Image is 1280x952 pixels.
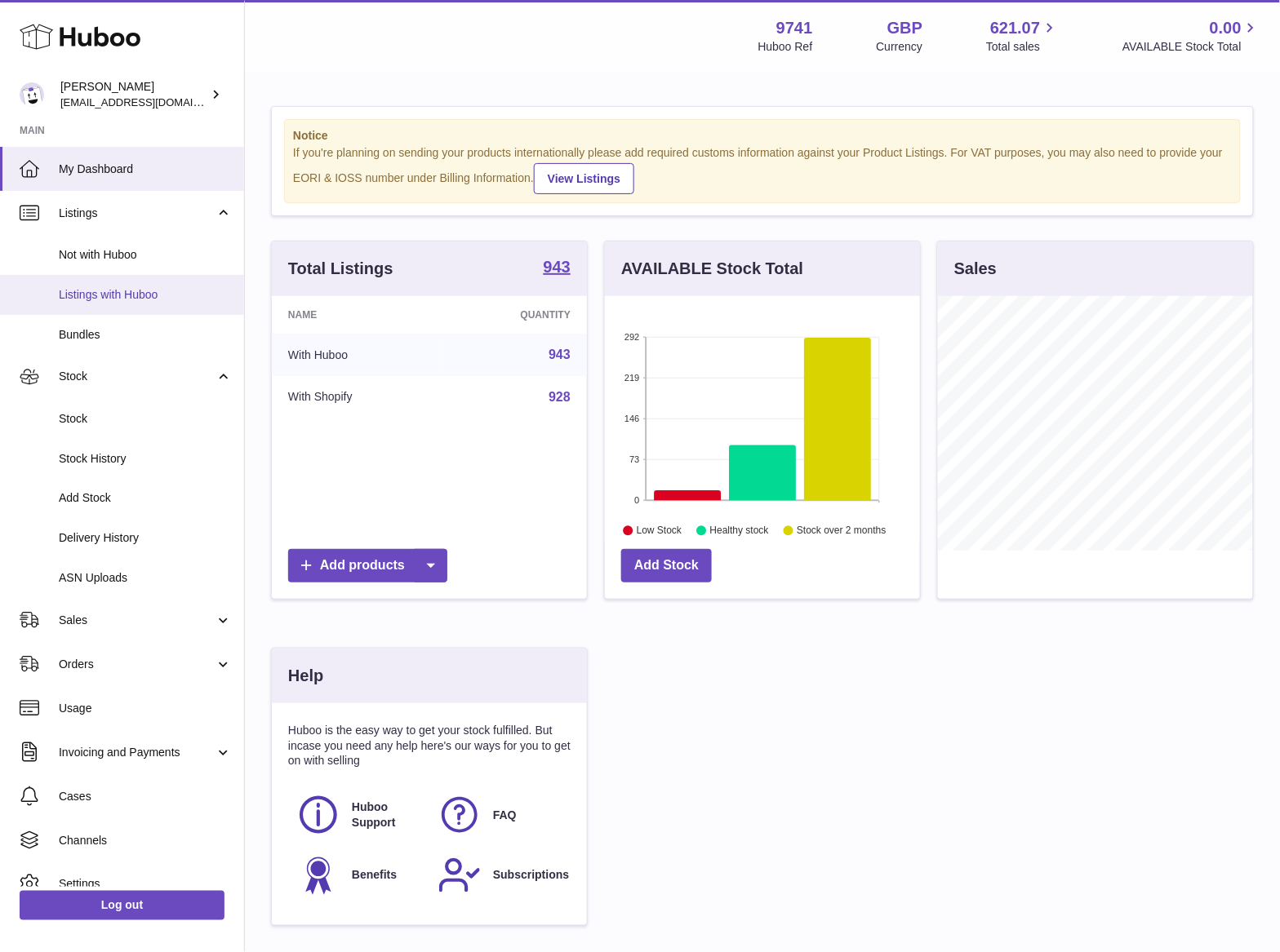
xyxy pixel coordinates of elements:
span: Usage [59,701,232,716]
text: 146 [624,414,639,423]
text: 292 [624,332,639,342]
a: FAQ [438,793,562,837]
span: ASN Uploads [59,570,232,586]
div: Currency [877,39,923,55]
text: Stock over 2 months [797,525,886,536]
span: Total sales [986,39,1059,55]
span: [EMAIL_ADDRESS][DOMAIN_NAME] [60,95,240,108]
a: 943 [549,348,571,361]
span: Orders [59,657,215,672]
span: Add Stock [59,490,232,506]
a: Benefits [296,853,421,897]
span: Cases [59,789,232,804]
h3: Sales [954,258,997,280]
strong: Notice [293,128,1232,144]
span: 621.07 [990,17,1040,39]
a: Log out [20,891,224,920]
span: Settings [59,877,232,892]
span: Channels [59,833,232,848]
span: Not with Huboo [59,247,232,263]
a: View Listings [534,163,634,194]
a: Huboo Support [296,793,421,837]
p: Huboo is the easy way to get your stock fulfilled. But incase you need any help here's our ways f... [288,723,571,769]
a: Add Stock [621,549,712,582]
img: ajcmarketingltd@gmail.com [20,82,44,107]
div: [PERSON_NAME] [60,79,207,110]
span: Stock History [59,451,232,467]
a: 621.07 Total sales [986,17,1059,55]
span: My Dashboard [59,162,232,177]
strong: 943 [544,259,571,275]
span: Sales [59,613,215,628]
th: Name [272,296,442,334]
text: 0 [634,495,639,505]
span: Subscriptions [493,868,569,883]
span: 0.00 [1210,17,1242,39]
text: 219 [624,373,639,383]
a: Subscriptions [438,853,562,897]
th: Quantity [442,296,587,334]
div: Huboo Ref [758,39,813,55]
h3: Total Listings [288,258,393,280]
span: Bundles [59,327,232,343]
span: Listings [59,206,215,221]
td: With Shopify [272,376,442,418]
span: Benefits [352,868,397,883]
span: FAQ [493,808,517,823]
span: Invoicing and Payments [59,745,215,760]
text: Low Stock [637,525,682,536]
strong: GBP [887,17,922,39]
text: Healthy stock [710,525,770,536]
strong: 9741 [776,17,813,39]
span: Huboo Support [352,799,420,830]
a: 0.00 AVAILABLE Stock Total [1122,17,1260,55]
a: 943 [544,259,571,278]
span: Delivery History [59,530,232,546]
span: Stock [59,369,215,384]
span: AVAILABLE Stock Total [1122,39,1260,55]
text: 73 [629,454,639,464]
h3: Help [288,665,323,687]
td: With Huboo [272,334,442,376]
a: Add products [288,549,447,582]
h3: AVAILABLE Stock Total [621,258,803,280]
span: Listings with Huboo [59,287,232,303]
span: Stock [59,411,232,427]
a: 928 [549,390,571,404]
div: If you're planning on sending your products internationally please add required customs informati... [293,145,1232,194]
